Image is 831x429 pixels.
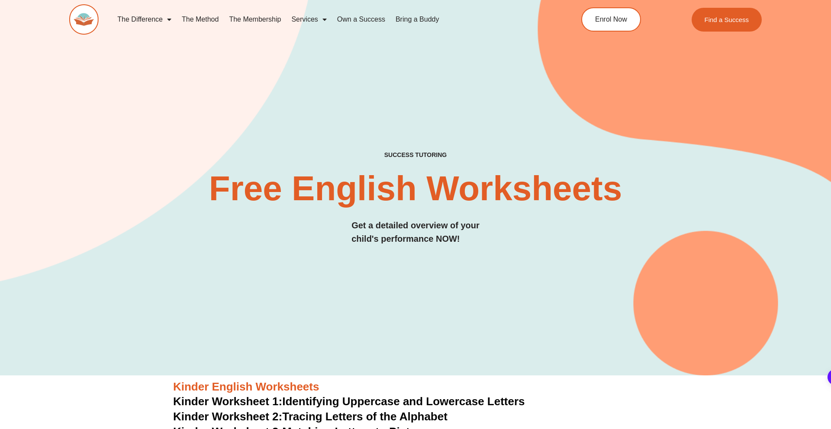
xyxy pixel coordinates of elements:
a: Bring a Buddy [390,10,444,29]
h3: Kinder English Worksheets [173,380,658,394]
a: Services [286,10,332,29]
span: Find a Success [704,16,749,23]
a: Own a Success [332,10,390,29]
a: Enrol Now [581,7,641,32]
span: Kinder Worksheet 1: [173,395,282,408]
a: The Method [177,10,224,29]
span: Enrol Now [595,16,627,23]
a: Kinder Worksheet 2:Tracing Letters of the Alphabet [173,410,448,423]
nav: Menu [112,10,541,29]
h3: Get a detailed overview of your child's performance NOW! [351,219,480,246]
a: The Difference [112,10,177,29]
h4: SUCCESS TUTORING​ [313,151,518,159]
a: Kinder Worksheet 1:Identifying Uppercase and Lowercase Letters [173,395,525,408]
a: The Membership [224,10,286,29]
a: Find a Success [691,8,762,32]
h2: Free English Worksheets​ [187,171,644,206]
span: Kinder Worksheet 2: [173,410,282,423]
